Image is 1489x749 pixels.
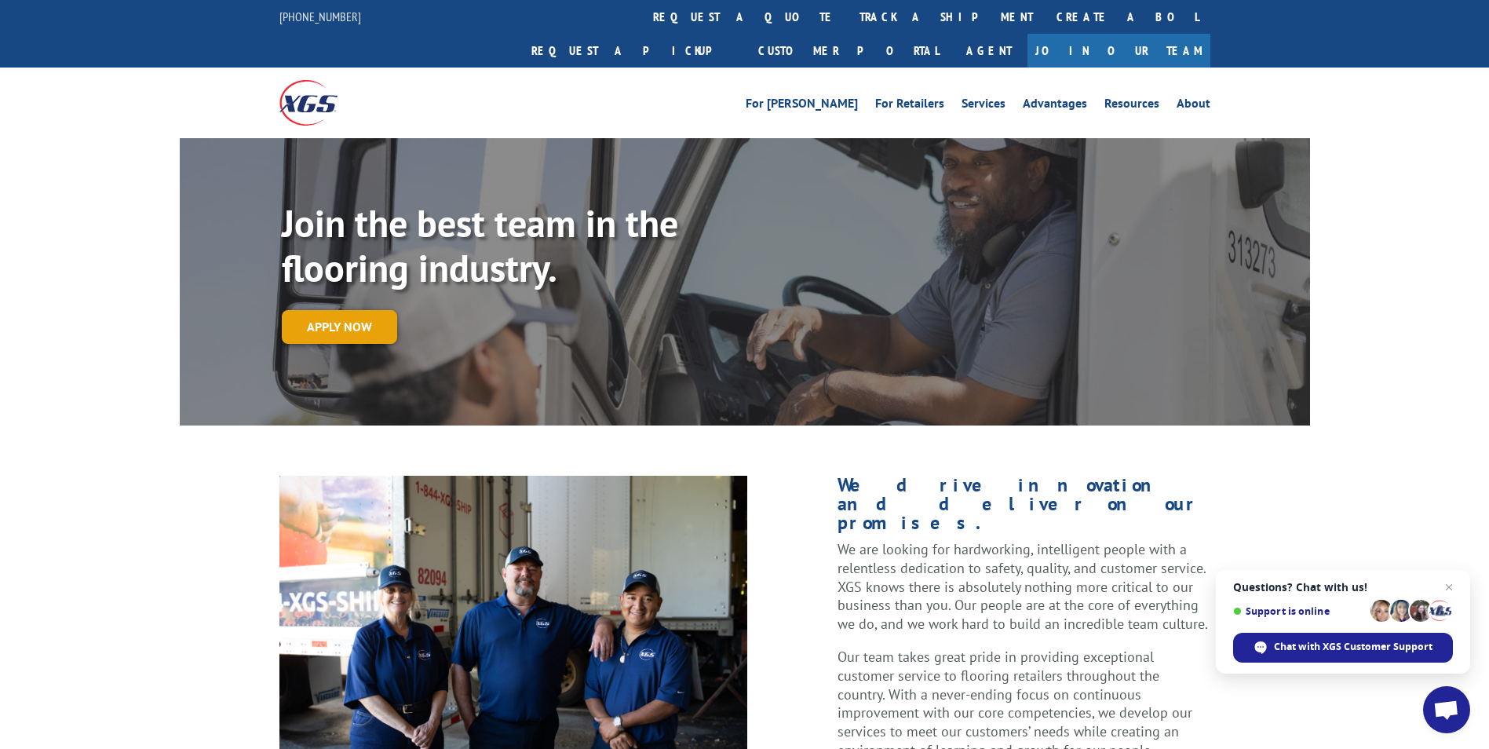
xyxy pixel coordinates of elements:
a: Open chat [1423,686,1470,733]
a: For Retailers [875,97,944,115]
span: Chat with XGS Customer Support [1233,633,1453,663]
span: Chat with XGS Customer Support [1274,640,1432,654]
a: Apply now [282,310,397,344]
a: Agent [951,34,1027,68]
span: Support is online [1233,605,1365,617]
a: Request a pickup [520,34,746,68]
a: Resources [1104,97,1159,115]
a: [PHONE_NUMBER] [279,9,361,24]
a: Advantages [1023,97,1087,115]
a: Services [962,97,1005,115]
span: Questions? Chat with us! [1233,581,1453,594]
strong: Join the best team in the flooring industry. [282,199,678,293]
a: Join Our Team [1027,34,1210,68]
h1: We drive innovation and deliver on our promises. [838,476,1210,540]
a: For [PERSON_NAME] [746,97,858,115]
a: About [1177,97,1210,115]
a: Customer Portal [746,34,951,68]
p: We are looking for hardworking, intelligent people with a relentless dedication to safety, qualit... [838,540,1210,648]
